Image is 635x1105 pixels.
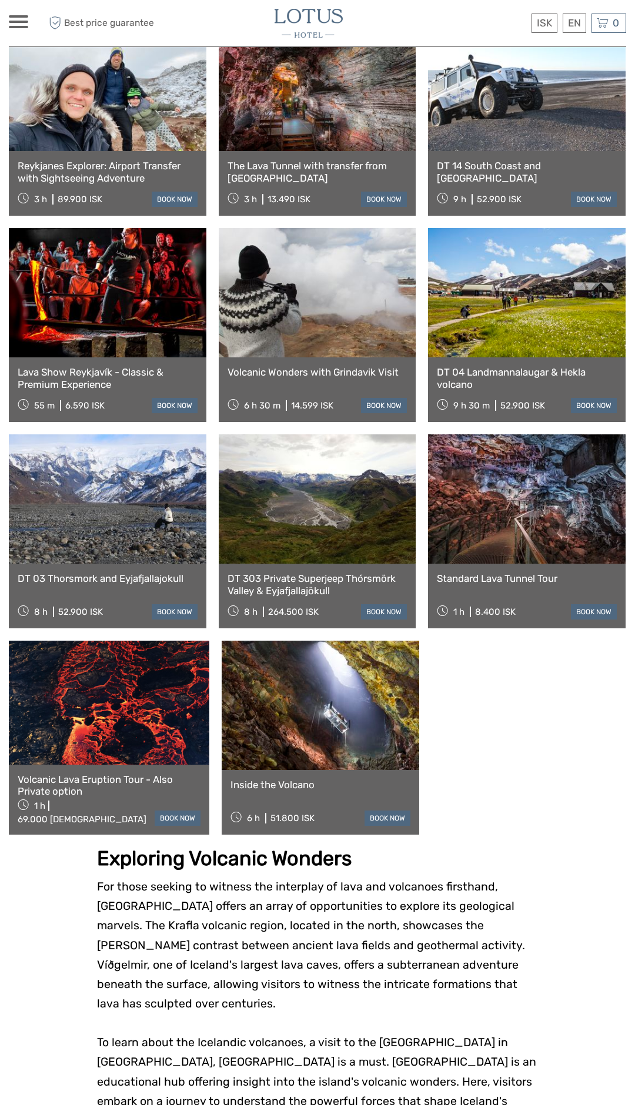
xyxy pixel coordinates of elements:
a: Volcanic Wonders with Grindavik Visit [228,366,407,378]
a: Lava Show Reykjavík - Classic & Premium Experience [18,366,198,390]
img: 3065-b7107863-13b3-4aeb-8608-4df0d373a5c0_logo_small.jpg [275,9,343,38]
span: 9 h [453,194,466,205]
a: book now [155,811,200,826]
div: 52.900 ISK [58,607,103,617]
a: book now [571,398,617,413]
a: DT 14 South Coast and [GEOGRAPHIC_DATA] [437,160,617,184]
a: Inside the Volcano [230,779,410,791]
div: 264.500 ISK [268,607,319,617]
a: Volcanic Lava Eruption Tour - Also Private option [18,773,200,798]
span: 9 h 30 m [453,400,490,411]
strong: Exploring Volcanic Wonders [97,846,352,870]
a: book now [571,604,617,620]
div: 51.800 ISK [270,813,315,823]
span: 1 h [34,801,45,811]
a: DT 03 Thorsmork and Eyjafjallajokull [18,572,198,584]
span: 3 h [34,194,47,205]
span: 6 h 30 m [244,400,280,411]
a: Standard Lava Tunnel Tour [437,572,617,584]
a: The Lava Tunnel with transfer from [GEOGRAPHIC_DATA] [228,160,407,184]
a: book now [365,811,410,826]
div: 69.000 [DEMOGRAPHIC_DATA] [18,814,146,825]
span: 8 h [34,607,48,617]
a: book now [152,398,198,413]
a: book now [361,398,407,413]
span: 3 h [244,194,257,205]
span: 1 h [453,607,464,617]
a: DT 04 Landmannalaugar & Hekla volcano [437,366,617,390]
a: Reykjanes Explorer: Airport Transfer with Sightseeing Adventure [18,160,198,184]
a: book now [361,192,407,207]
div: 8.400 ISK [475,607,516,617]
a: book now [152,192,198,207]
span: For those seeking to witness the interplay of lava and volcanoes firsthand, [GEOGRAPHIC_DATA] off... [97,880,525,1010]
div: 52.900 ISK [477,194,522,205]
div: 14.599 ISK [291,400,333,411]
span: 55 m [34,400,55,411]
div: 6.590 ISK [65,400,105,411]
a: book now [152,604,198,620]
a: book now [361,604,407,620]
div: 13.490 ISK [268,194,310,205]
span: 8 h [244,607,258,617]
div: 89.900 ISK [58,194,102,205]
span: ISK [537,17,552,29]
div: EN [563,14,586,33]
a: DT 303 Private Superjeep Thórsmörk Valley & Eyjafjallajökull [228,572,407,597]
span: 0 [611,17,621,29]
a: book now [571,192,617,207]
span: 6 h [247,813,260,823]
div: 52.900 ISK [500,400,545,411]
span: Best price guarantee [46,14,163,33]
